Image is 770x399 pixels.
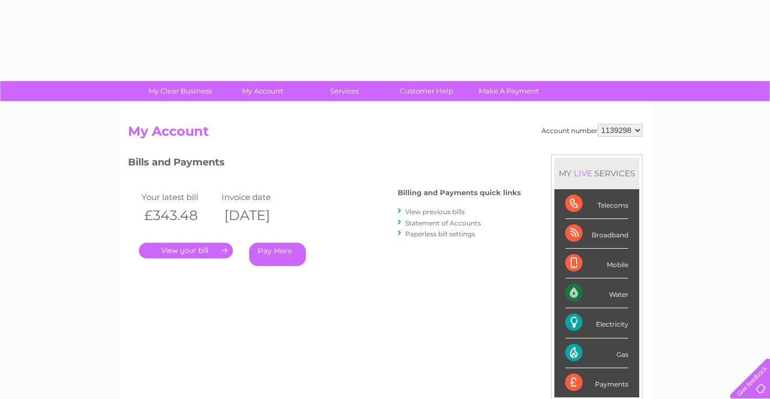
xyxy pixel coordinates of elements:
a: Services [300,81,389,101]
div: Water [565,278,628,308]
a: Statement of Accounts [405,219,481,227]
th: £343.48 [139,204,219,227]
div: LIVE [572,168,594,178]
a: Make A Payment [464,81,553,101]
div: Payments [565,368,628,397]
div: Gas [565,338,628,368]
a: View previous bills [405,208,465,216]
div: MY SERVICES [554,158,639,189]
h2: My Account [128,124,642,144]
h3: Bills and Payments [128,155,521,174]
div: Broadband [565,219,628,249]
a: Pay Here [249,243,306,266]
h4: Billing and Payments quick links [398,189,521,197]
div: Account number [541,124,642,137]
td: Your latest bill [139,190,219,204]
a: . [139,243,233,258]
div: Telecoms [565,189,628,219]
a: Paperless bill settings [405,230,475,238]
a: My Clear Business [136,81,225,101]
div: Electricity [565,308,628,338]
th: [DATE] [219,204,299,227]
td: Invoice date [219,190,299,204]
a: My Account [218,81,307,101]
div: Mobile [565,249,628,278]
a: Customer Help [382,81,471,101]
